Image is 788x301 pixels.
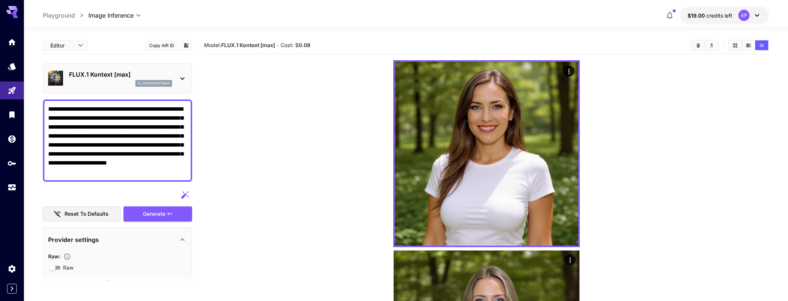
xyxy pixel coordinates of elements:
[7,86,16,95] div: Playground
[738,10,750,21] div: AP
[7,62,16,71] div: Models
[221,42,275,48] b: FLUX.1 Kontext [max]
[143,209,165,219] span: Generate
[204,42,275,48] span: Model:
[688,12,732,19] div: $18.99894
[277,41,279,50] p: ·
[48,253,60,259] span: Raw :
[123,206,192,222] button: Generate
[755,40,768,50] button: Show media in list view
[692,40,705,50] button: Clear All
[706,12,732,19] span: credits left
[281,42,310,48] span: Cost: $
[48,67,187,90] div: FLUX.1 Kontext [max]fluxkontextmax
[728,40,769,51] div: Show media in grid viewShow media in video viewShow media in list view
[7,134,16,144] div: Wallet
[43,206,121,222] button: Reset to defaults
[688,12,706,19] span: $19.00
[88,11,134,20] span: Image Inference
[138,81,170,86] p: fluxkontextmax
[7,183,16,192] div: Usage
[63,264,74,271] span: Raw
[691,40,719,51] div: Clear AllDownload All
[742,40,755,50] button: Show media in video view
[50,42,74,49] span: Editor
[7,264,16,273] div: Settings
[69,70,172,79] p: FLUX.1 Kontext [max]
[48,235,99,244] p: Provider settings
[43,11,88,20] nav: breadcrumb
[7,159,16,168] div: API Keys
[729,40,742,50] button: Show media in grid view
[7,284,17,294] button: Expand sidebar
[565,254,576,265] div: Actions
[705,40,718,50] button: Download All
[680,7,769,24] button: $18.99894AP
[43,11,75,20] a: Playground
[7,110,16,119] div: Library
[563,65,575,77] div: Actions
[395,62,578,246] img: Z
[298,42,310,48] b: 0.08
[7,37,16,47] div: Home
[183,41,190,50] button: Add to library
[60,253,74,260] button: Controls the level of post-processing applied to generated images.
[48,231,187,249] div: Provider settings
[145,40,178,51] button: Copy AIR ID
